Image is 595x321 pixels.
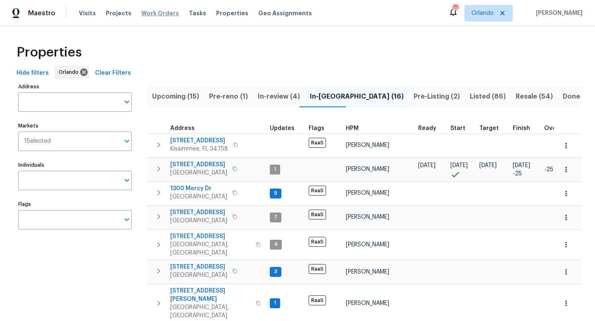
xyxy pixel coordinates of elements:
td: Scheduled to finish 25 day(s) early [509,158,541,181]
span: RaaS [309,295,326,305]
span: RaaS [309,138,326,148]
button: Hide filters [13,66,52,81]
span: [DATE] [450,163,468,168]
span: [PERSON_NAME] [346,142,389,148]
span: [STREET_ADDRESS] [170,263,227,271]
label: Individuals [18,163,132,168]
span: [GEOGRAPHIC_DATA] [170,169,227,177]
span: [PERSON_NAME] [346,166,389,172]
span: Updates [270,125,295,131]
span: Maestro [28,9,55,17]
span: [GEOGRAPHIC_DATA] [170,271,227,279]
span: 1 [271,300,279,307]
span: 3 [271,268,281,275]
button: Clear Filters [92,66,134,81]
span: Upcoming (15) [152,91,199,102]
span: In-[GEOGRAPHIC_DATA] (16) [310,91,404,102]
span: Listed (86) [470,91,506,102]
span: [PERSON_NAME] [346,269,389,275]
span: [DATE] [418,163,436,168]
span: [GEOGRAPHIC_DATA] [170,217,227,225]
span: [PERSON_NAME] [346,190,389,196]
span: Resale (54) [516,91,553,102]
span: [PERSON_NAME] [346,300,389,306]
span: Orlando [471,9,494,17]
span: -25 [544,167,553,172]
div: Actual renovation start date [450,125,473,131]
span: RaaS [309,210,326,220]
td: Project started on time [447,158,476,181]
span: Tasks [189,10,206,16]
span: [PERSON_NAME] [346,242,389,248]
span: [GEOGRAPHIC_DATA], [GEOGRAPHIC_DATA] [170,303,251,320]
label: Markets [18,123,132,128]
span: Overall [544,125,566,131]
span: Target [479,125,499,131]
td: 25 day(s) earlier than target finish date [541,158,576,181]
div: 44 [452,5,458,13]
span: Orlando [59,68,82,76]
span: Start [450,125,465,131]
span: [PERSON_NAME] [346,214,389,220]
span: RaaS [309,264,326,274]
span: Properties [17,48,82,57]
span: [GEOGRAPHIC_DATA] [170,193,227,201]
span: 1 Selected [24,138,51,145]
label: Flags [18,202,132,207]
span: Geo Assignments [258,9,312,17]
span: In-review (4) [258,91,300,102]
span: Ready [418,125,436,131]
div: Earliest renovation start date (first business day after COE or Checkout) [418,125,444,131]
span: 1300 Mercy Dr [170,184,227,193]
span: 1 [271,166,279,173]
span: [STREET_ADDRESS][PERSON_NAME] [170,287,251,303]
span: Properties [216,9,248,17]
span: RaaS [309,186,326,196]
span: Finish [513,125,530,131]
span: [STREET_ADDRESS] [170,137,228,145]
span: HPM [346,125,359,131]
span: Pre-Listing (2) [414,91,460,102]
span: [STREET_ADDRESS] [170,160,227,169]
span: Flags [309,125,324,131]
span: Work Orders [141,9,179,17]
span: [GEOGRAPHIC_DATA], [GEOGRAPHIC_DATA] [170,241,251,257]
span: RaaS [309,237,326,247]
span: Hide filters [17,68,49,78]
span: [DATE] [479,163,497,168]
div: Days past target finish date [544,125,573,131]
span: 9 [271,190,281,197]
span: Kissimmee, FL 34758 [170,145,228,153]
span: Pre-reno (1) [209,91,248,102]
span: -25 [513,170,522,178]
button: Open [121,135,133,147]
span: [STREET_ADDRESS] [170,232,251,241]
span: Visits [79,9,96,17]
button: Open [121,96,133,108]
span: [STREET_ADDRESS] [170,208,227,217]
span: Clear Filters [95,68,131,78]
span: Address [170,125,195,131]
button: Open [121,214,133,225]
label: Address [18,84,132,89]
div: Projected renovation finish date [513,125,538,131]
span: Projects [106,9,131,17]
div: Orlando [55,66,89,79]
span: [DATE] [513,163,530,168]
span: [PERSON_NAME] [533,9,583,17]
span: 4 [271,241,281,248]
button: Open [121,175,133,186]
span: 7 [271,214,281,221]
div: Target renovation project end date [479,125,506,131]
